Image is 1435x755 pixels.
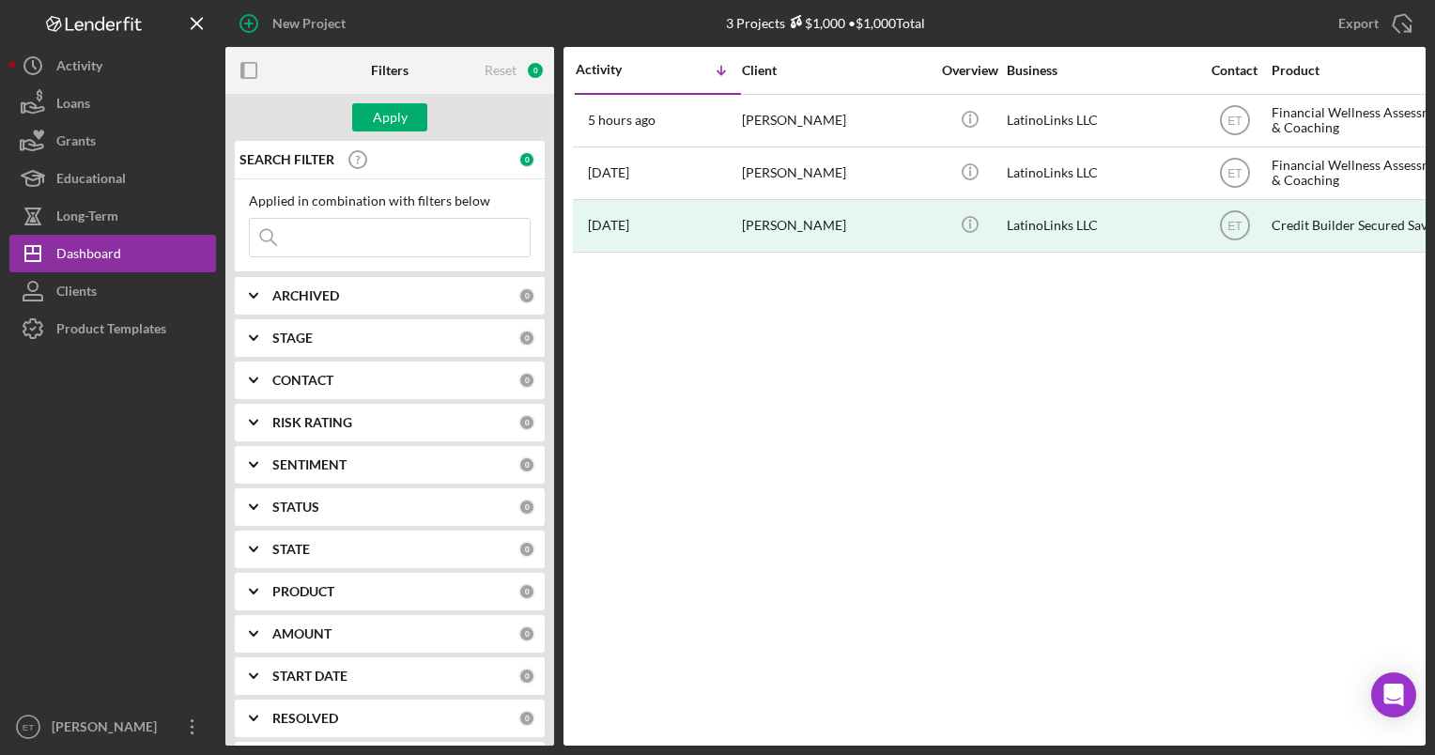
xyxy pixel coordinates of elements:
div: 0 [518,414,535,431]
b: SENTIMENT [272,457,347,472]
div: 0 [526,61,545,80]
div: 0 [518,330,535,347]
button: Clients [9,272,216,310]
button: Activity [9,47,216,85]
div: Educational [56,160,126,202]
div: 0 [518,499,535,516]
div: Client [742,63,930,78]
button: Long-Term [9,197,216,235]
div: Apply [373,103,408,131]
text: ET [1227,167,1242,180]
div: Activity [576,62,658,77]
div: LatinoLinks LLC [1007,96,1195,146]
time: 2025-02-18 14:25 [588,165,629,180]
div: Open Intercom Messenger [1371,672,1416,717]
b: AMOUNT [272,626,332,641]
b: RESOLVED [272,711,338,726]
b: ARCHIVED [272,288,339,303]
button: ET[PERSON_NAME] [9,708,216,746]
div: 0 [518,625,535,642]
div: 0 [518,151,535,168]
button: Educational [9,160,216,197]
div: [PERSON_NAME] [742,201,930,251]
div: Export [1338,5,1379,42]
div: [PERSON_NAME] [742,148,930,198]
div: 0 [518,710,535,727]
div: 0 [518,583,535,600]
b: STATE [272,542,310,557]
time: 2025-09-23 16:01 [588,113,656,128]
div: Overview [934,63,1005,78]
div: 0 [518,456,535,473]
div: Long-Term [56,197,118,239]
div: LatinoLinks LLC [1007,148,1195,198]
text: ET [23,722,34,732]
text: ET [1227,220,1242,233]
time: 2025-02-13 13:50 [588,218,629,233]
div: Activity [56,47,102,89]
b: Filters [371,63,409,78]
div: LatinoLinks LLC [1007,201,1195,251]
div: 3 Projects • $1,000 Total [726,15,925,31]
div: 0 [518,668,535,685]
div: Reset [485,63,517,78]
div: Product Templates [56,310,166,352]
div: 0 [518,372,535,389]
b: STAGE [272,331,313,346]
b: SEARCH FILTER [239,152,334,167]
b: START DATE [272,669,347,684]
div: Contact [1199,63,1270,78]
div: Business [1007,63,1195,78]
button: Grants [9,122,216,160]
button: Loans [9,85,216,122]
div: Dashboard [56,235,121,277]
div: Grants [56,122,96,164]
button: Export [1319,5,1426,42]
div: New Project [272,5,346,42]
b: PRODUCT [272,584,334,599]
button: Product Templates [9,310,216,347]
text: ET [1227,115,1242,128]
button: Dashboard [9,235,216,272]
div: Applied in combination with filters below [249,193,531,208]
b: STATUS [272,500,319,515]
div: Loans [56,85,90,127]
div: [PERSON_NAME] [47,708,169,750]
b: CONTACT [272,373,333,388]
button: Apply [352,103,427,131]
div: $1,000 [785,15,845,31]
b: RISK RATING [272,415,352,430]
div: 0 [518,287,535,304]
button: New Project [225,5,364,42]
div: 0 [518,541,535,558]
div: Clients [56,272,97,315]
div: [PERSON_NAME] [742,96,930,146]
